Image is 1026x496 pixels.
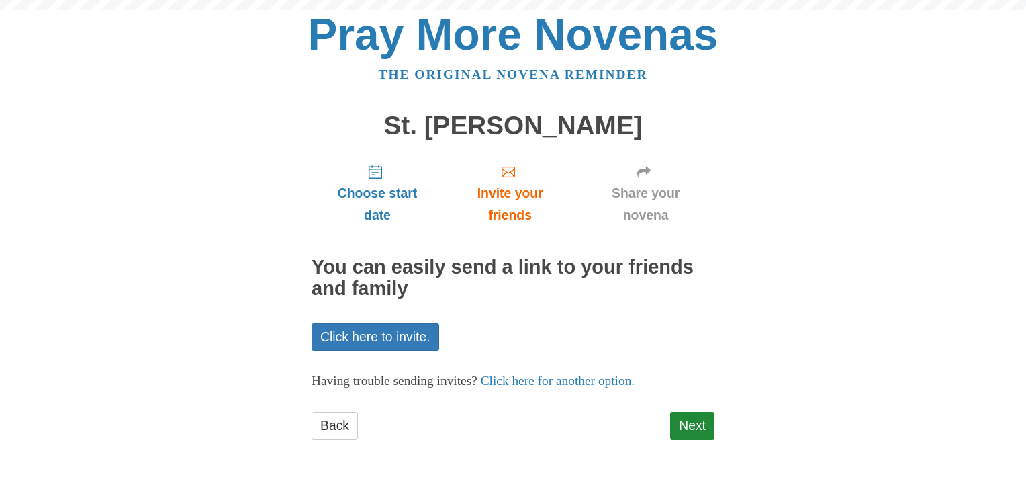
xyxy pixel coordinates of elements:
a: Share your novena [577,153,714,233]
a: Back [312,412,358,440]
a: Choose start date [312,153,443,233]
span: Invite your friends [457,182,563,226]
a: Invite your friends [443,153,577,233]
span: Choose start date [325,182,430,226]
h1: St. [PERSON_NAME] [312,112,714,140]
a: The original novena reminder [379,67,648,81]
a: Click here for another option. [481,374,635,388]
h2: You can easily send a link to your friends and family [312,257,714,300]
span: Share your novena [590,182,701,226]
a: Next [670,412,714,440]
a: Click here to invite. [312,323,439,351]
a: Pray More Novenas [308,9,718,59]
span: Having trouble sending invites? [312,374,477,388]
